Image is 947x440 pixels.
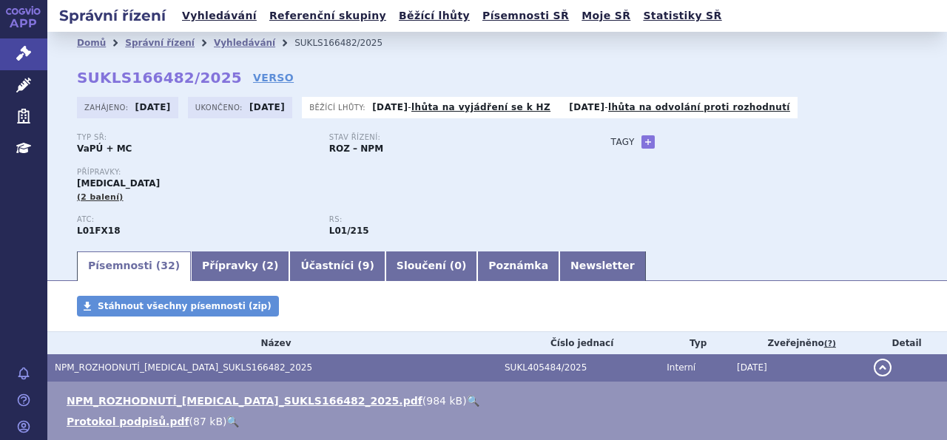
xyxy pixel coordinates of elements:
[98,301,272,311] span: Stáhnout všechny písemnosti (zip)
[77,251,191,281] a: Písemnosti (32)
[411,102,550,112] a: lhůta na vyjádření se k HZ
[193,416,223,427] span: 87 kB
[577,6,635,26] a: Moje SŘ
[178,6,261,26] a: Vyhledávání
[47,332,497,354] th: Název
[249,102,285,112] strong: [DATE]
[729,354,866,382] td: [DATE]
[84,101,131,113] span: Zahájeno:
[866,332,947,354] th: Detail
[135,102,171,112] strong: [DATE]
[265,6,391,26] a: Referenční skupiny
[77,215,314,224] p: ATC:
[372,101,550,113] p: -
[125,38,195,48] a: Správní řízení
[638,6,726,26] a: Statistiky SŘ
[294,32,402,54] li: SUKLS166482/2025
[329,215,567,224] p: RS:
[195,101,246,113] span: Ukončeno:
[608,102,790,112] a: lhůta na odvolání proti rozhodnutí
[394,6,474,26] a: Běžící lhůty
[77,178,160,189] span: [MEDICAL_DATA]
[77,192,124,202] span: (2 balení)
[426,395,462,407] span: 984 kB
[77,38,106,48] a: Domů
[363,260,370,271] span: 9
[191,251,289,281] a: Přípravky (2)
[874,359,892,376] button: detail
[477,251,559,281] a: Poznámka
[824,339,836,349] abbr: (?)
[67,395,422,407] a: NPM_ROZHODNUTÍ_[MEDICAL_DATA]_SUKLS166482_2025.pdf
[559,251,646,281] a: Newsletter
[569,101,790,113] p: -
[454,260,462,271] span: 0
[309,101,368,113] span: Běžící lhůty:
[659,332,729,354] th: Typ
[497,354,659,382] td: SUKL405484/2025
[729,332,866,354] th: Zveřejněno
[497,332,659,354] th: Číslo jednací
[467,395,479,407] a: 🔍
[329,143,383,154] strong: ROZ – NPM
[77,168,582,177] p: Přípravky:
[329,226,369,236] strong: amivantamab k léčbě pokročilého nemalobuněčného karcinomu plic s mutacemi genu EGFR
[478,6,573,26] a: Písemnosti SŘ
[67,414,932,429] li: ( )
[266,260,274,271] span: 2
[569,102,604,112] strong: [DATE]
[611,133,635,151] h3: Tagy
[641,135,655,149] a: +
[47,5,178,26] h2: Správní řízení
[385,251,477,281] a: Sloučení (0)
[77,226,121,236] strong: AMIVANTAMAB
[372,102,408,112] strong: [DATE]
[226,416,239,427] a: 🔍
[667,362,695,373] span: Interní
[77,69,242,87] strong: SUKLS166482/2025
[55,362,312,373] span: NPM_ROZHODNUTÍ_RYBREVANT_SUKLS166482_2025
[77,143,132,154] strong: VaPÚ + MC
[161,260,175,271] span: 32
[67,416,189,427] a: Protokol podpisů.pdf
[77,296,279,317] a: Stáhnout všechny písemnosti (zip)
[289,251,385,281] a: Účastníci (9)
[253,70,294,85] a: VERSO
[77,133,314,142] p: Typ SŘ:
[214,38,275,48] a: Vyhledávání
[67,393,932,408] li: ( )
[329,133,567,142] p: Stav řízení:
